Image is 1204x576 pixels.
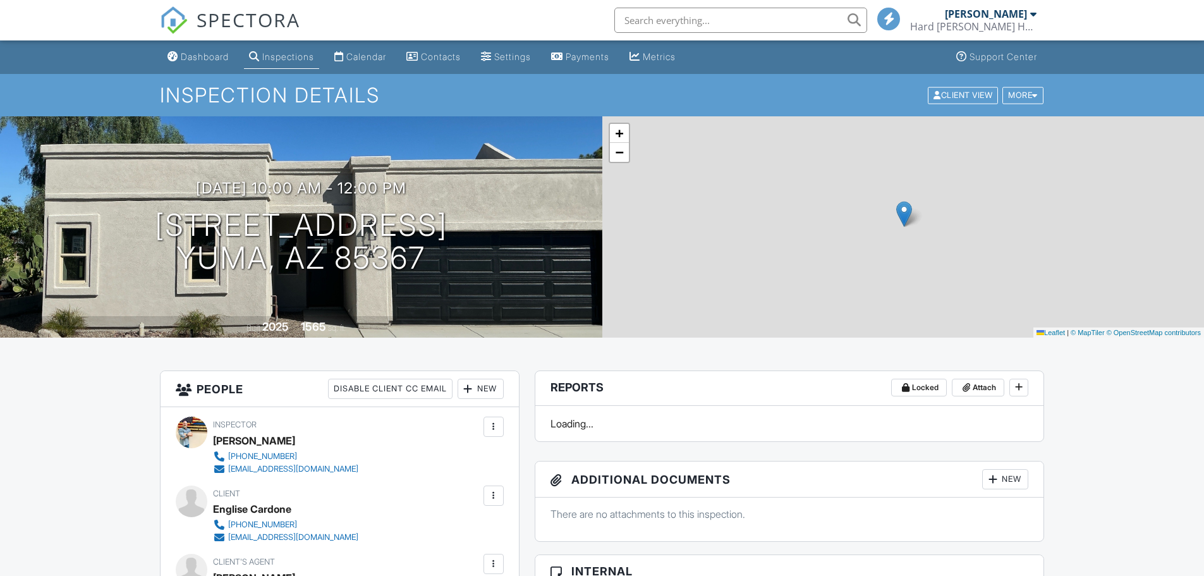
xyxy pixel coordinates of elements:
span: | [1067,329,1069,336]
a: [PHONE_NUMBER] [213,518,358,531]
span: Inspector [213,420,257,429]
div: 2025 [262,320,289,333]
a: SPECTORA [160,17,300,44]
a: Contacts [401,46,466,69]
span: sq. ft. [328,323,346,333]
div: [PHONE_NUMBER] [228,520,297,530]
div: [EMAIL_ADDRESS][DOMAIN_NAME] [228,532,358,542]
input: Search everything... [614,8,867,33]
div: Calendar [346,51,386,62]
a: Dashboard [162,46,234,69]
div: Disable Client CC Email [328,379,453,399]
a: © MapTiler [1071,329,1105,336]
div: Inspections [262,51,314,62]
div: Payments [566,51,609,62]
h3: People [161,371,519,407]
div: Contacts [421,51,461,62]
div: Settings [494,51,531,62]
img: Marker [896,201,912,227]
a: [EMAIL_ADDRESS][DOMAIN_NAME] [213,531,358,544]
a: Zoom out [610,143,629,162]
a: Payments [546,46,614,69]
span: Client's Agent [213,557,275,567]
a: Settings [476,46,536,69]
div: More [1002,87,1043,104]
a: Calendar [329,46,391,69]
h3: [DATE] 10:00 am - 12:00 pm [196,180,406,197]
div: Englise Cardone [213,499,291,518]
span: Client [213,489,240,498]
a: Zoom in [610,124,629,143]
div: [EMAIL_ADDRESS][DOMAIN_NAME] [228,464,358,474]
p: There are no attachments to this inspection. [550,507,1029,521]
div: Metrics [643,51,676,62]
img: The Best Home Inspection Software - Spectora [160,6,188,34]
div: New [982,469,1028,489]
span: Built [246,323,260,333]
h1: Inspection Details [160,84,1045,106]
div: 1565 [301,320,326,333]
div: Dashboard [181,51,229,62]
h1: [STREET_ADDRESS] Yuma, AZ 85367 [155,209,447,276]
a: Support Center [951,46,1042,69]
div: Support Center [970,51,1037,62]
a: © OpenStreetMap contributors [1107,329,1201,336]
span: − [615,144,623,160]
h3: Additional Documents [535,462,1044,498]
div: Hard Knox Home Inspections [910,20,1037,33]
a: Client View [927,90,1001,99]
span: + [615,125,623,141]
div: Client View [928,87,998,104]
div: [PERSON_NAME] [213,431,295,450]
span: SPECTORA [197,6,300,33]
a: Metrics [624,46,681,69]
a: Inspections [244,46,319,69]
div: New [458,379,504,399]
div: [PERSON_NAME] [945,8,1027,20]
a: Leaflet [1037,329,1065,336]
a: [EMAIL_ADDRESS][DOMAIN_NAME] [213,463,358,475]
a: [PHONE_NUMBER] [213,450,358,463]
div: [PHONE_NUMBER] [228,451,297,462]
